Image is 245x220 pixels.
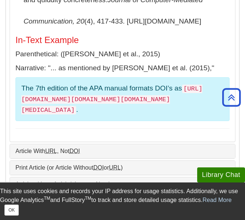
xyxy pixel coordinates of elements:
a: Article with an Article/eLocator Number [15,181,230,188]
code: [URL][DOMAIN_NAME][DOMAIN_NAME][DOMAIN_NAME][MEDICAL_DATA] [21,85,202,114]
p: Parenthetical: ([PERSON_NAME] et al., 2015) [15,49,230,60]
a: Read More [203,197,232,203]
a: Print Article (or Article WithoutDOIorURL) [15,164,230,171]
abbr: Digital Object Identifier. This is the string of numbers associated with a particular article. No... [93,164,104,171]
abbr: Uniform Resource Locator. This is the web/URL address found in the address bar of a webpage. [109,164,121,171]
a: Back to Top [220,92,243,102]
button: Library Chat [197,167,245,182]
sup: TM [85,196,91,201]
sup: TM [44,196,50,201]
p: Narrative: "... as mentioned by [PERSON_NAME] et al. (2015)," [15,63,230,74]
a: Article WithURL, NotDOI [15,148,230,155]
p: The 7th edition of the APA manual formats DOI’s as . [21,83,224,115]
abbr: Uniform Resource Locator. This is the web/URL address found in the address bar of a webpage. [45,148,57,154]
abbr: Digital Object Identifier. This is the string of numbers associated with a particular article. No... [70,148,80,154]
button: Close [4,205,19,216]
h5: In-Text Example [15,35,230,45]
